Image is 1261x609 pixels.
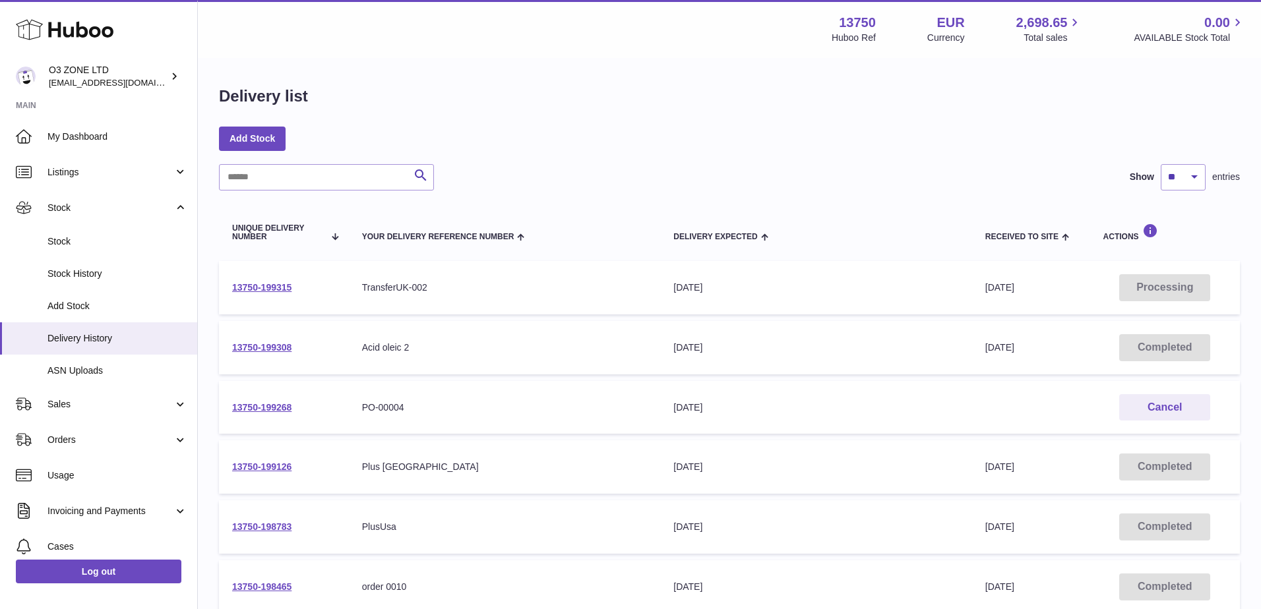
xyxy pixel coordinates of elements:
[985,282,1014,293] span: [DATE]
[49,64,168,89] div: O3 ZONE LTD
[47,469,187,482] span: Usage
[49,77,194,88] span: [EMAIL_ADDRESS][DOMAIN_NAME]
[47,235,187,248] span: Stock
[362,281,648,294] div: TransferUK-002
[232,402,292,413] a: 13750-199268
[362,581,648,593] div: order 0010
[673,461,959,473] div: [DATE]
[362,401,648,414] div: PO-00004
[839,14,876,32] strong: 13750
[673,341,959,354] div: [DATE]
[47,434,173,446] span: Orders
[47,166,173,179] span: Listings
[832,32,876,44] div: Huboo Ref
[673,521,959,533] div: [DATE]
[232,342,292,353] a: 13750-199308
[673,233,757,241] span: Delivery Expected
[47,130,187,143] span: My Dashboard
[985,461,1014,472] span: [DATE]
[1119,394,1210,421] button: Cancel
[47,300,187,312] span: Add Stock
[47,398,173,411] span: Sales
[47,332,187,345] span: Delivery History
[1016,14,1083,44] a: 2,698.65 Total sales
[47,505,173,517] span: Invoicing and Payments
[47,540,187,553] span: Cases
[362,341,648,354] div: Acid oleic 2
[1134,14,1245,44] a: 0.00 AVAILABLE Stock Total
[47,364,187,377] span: ASN Uploads
[927,32,965,44] div: Currency
[1016,14,1068,32] span: 2,698.65
[362,521,648,533] div: PlusUsa
[362,233,514,241] span: Your Delivery Reference Number
[1212,171,1240,183] span: entries
[232,282,292,293] a: 13750-199315
[673,401,959,414] div: [DATE]
[985,342,1014,353] span: [DATE]
[16,67,36,86] img: hello@o3zoneltd.co.uk
[232,461,292,472] a: 13750-199126
[673,281,959,294] div: [DATE]
[47,268,187,280] span: Stock History
[16,560,181,583] a: Log out
[1130,171,1154,183] label: Show
[673,581,959,593] div: [DATE]
[937,14,964,32] strong: EUR
[232,224,324,241] span: Unique Delivery Number
[232,581,292,592] a: 13750-198465
[47,202,173,214] span: Stock
[985,521,1014,532] span: [DATE]
[1204,14,1230,32] span: 0.00
[219,86,308,107] h1: Delivery list
[219,127,286,150] a: Add Stock
[232,521,292,532] a: 13750-198783
[1134,32,1245,44] span: AVAILABLE Stock Total
[1103,223,1227,241] div: Actions
[985,233,1059,241] span: Received to Site
[362,461,648,473] div: Plus [GEOGRAPHIC_DATA]
[1024,32,1082,44] span: Total sales
[985,581,1014,592] span: [DATE]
